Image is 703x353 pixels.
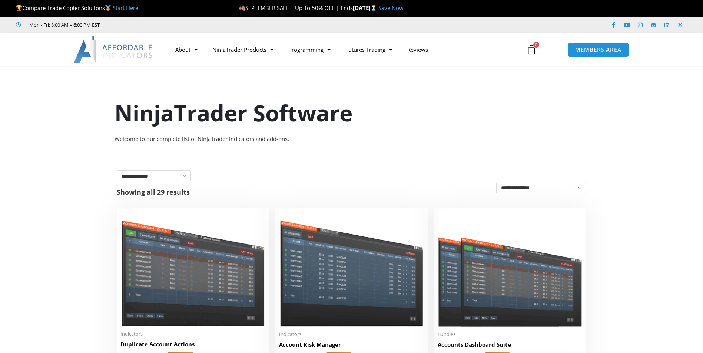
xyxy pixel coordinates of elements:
[120,211,265,326] img: Duplicate Account Actions
[279,211,424,326] img: Account Risk Manager
[400,41,435,58] a: Reviews
[279,331,424,337] span: Indicators
[567,42,629,57] a: MEMBERS AREA
[168,41,518,58] nav: Menu
[496,182,586,194] select: Shop order
[74,36,153,63] img: LogoAI | Affordable Indicators – NinjaTrader
[16,5,22,11] img: 🏆
[168,41,205,58] a: About
[279,341,424,349] h2: Account Risk Manager
[16,4,138,11] span: Compare Trade Copier Solutions
[120,340,265,352] a: Duplicate Account Actions
[120,331,265,337] span: Indicators
[239,5,245,11] img: 🍂
[438,341,583,352] a: Accounts Dashboard Suite
[239,4,353,11] span: SEPTEMBER SALE | Up To 50% OFF | Ends
[117,189,190,195] p: Showing all 29 results
[353,4,378,11] strong: [DATE]
[575,47,621,53] span: MEMBERS AREA
[120,340,265,348] h2: Duplicate Account Actions
[438,331,583,337] span: Bundles
[438,211,583,327] img: Accounts Dashboard Suite
[105,5,111,11] img: 🥇
[371,5,377,11] img: ⌛
[533,42,539,48] span: 0
[378,4,404,11] a: Save Now
[115,97,589,128] h1: NinjaTrader Software
[113,4,138,11] a: Start Here
[27,20,100,29] span: Mon - Fri: 8:00 AM – 6:00 PM EST
[205,41,281,58] a: NinjaTrader Products
[115,134,589,144] div: Welcome to our complete list of NinjaTrader indicators and add-ons.
[281,41,338,58] a: Programming
[338,41,400,58] a: Futures Trading
[279,341,424,352] a: Account Risk Manager
[515,39,548,60] a: 0
[110,21,221,28] iframe: Customer reviews powered by Trustpilot
[438,341,583,349] h2: Accounts Dashboard Suite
